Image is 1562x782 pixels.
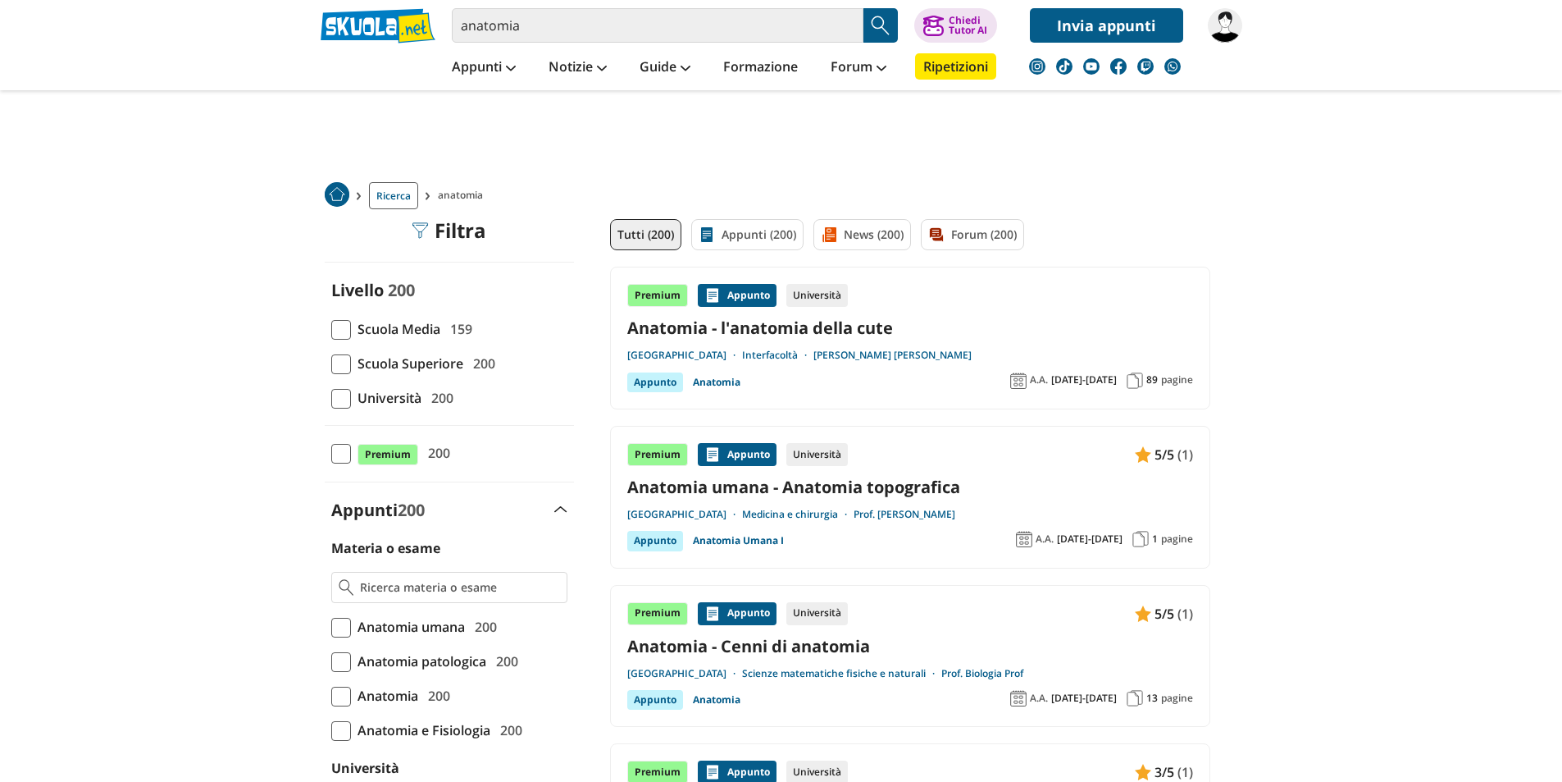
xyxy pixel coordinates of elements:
[627,508,742,521] a: [GEOGRAPHIC_DATA]
[854,508,955,521] a: Prof. [PERSON_NAME]
[388,279,415,301] span: 200
[693,690,740,710] a: Anatomia
[554,506,567,513] img: Apri e chiudi sezione
[813,349,972,362] a: [PERSON_NAME] [PERSON_NAME]
[1135,446,1151,463] img: Appunti contenuto
[351,720,490,741] span: Anatomia e Fisiologia
[827,53,890,83] a: Forum
[1208,8,1242,43] img: ilnick200004
[627,476,1193,498] a: Anatomia umana - Anatomia topografica
[863,8,898,43] button: Search Button
[351,616,465,638] span: Anatomia umana
[1177,603,1193,624] span: (1)
[325,182,349,209] a: Home
[1051,373,1117,386] span: [DATE]-[DATE]
[1146,692,1158,705] span: 13
[698,443,776,466] div: Appunto
[398,499,425,521] span: 200
[1030,692,1048,705] span: A.A.
[1030,373,1048,386] span: A.A.
[1016,531,1032,547] img: Anno accademico
[351,353,463,374] span: Scuola Superiore
[704,287,721,304] img: Appunti contenuto
[693,373,740,392] a: Anatomia
[357,444,418,465] span: Premium
[325,182,349,207] img: Home
[1127,690,1143,707] img: Pagine
[868,13,893,38] img: Cerca appunti, riassunti o versioni
[331,759,399,777] label: Università
[421,685,450,707] span: 200
[544,53,611,83] a: Notizie
[1083,58,1100,75] img: youtube
[627,602,688,625] div: Premium
[627,284,688,307] div: Premium
[1132,531,1149,547] img: Pagine
[1177,444,1193,465] span: (1)
[693,531,784,551] a: Anatomia Umana I
[698,284,776,307] div: Appunto
[786,602,848,625] div: Università
[1152,533,1158,546] span: 1
[635,53,694,83] a: Guide
[627,373,683,392] div: Appunto
[742,508,854,521] a: Medicina e chirurgia
[627,349,742,362] a: [GEOGRAPHIC_DATA]
[444,318,472,340] span: 159
[351,387,421,409] span: Università
[1135,764,1151,780] img: Appunti contenuto
[1161,533,1193,546] span: pagine
[1051,692,1117,705] span: [DATE]-[DATE]
[452,8,863,43] input: Cerca appunti, riassunti o versioni
[627,531,683,551] div: Appunto
[698,602,776,625] div: Appunto
[331,539,440,557] label: Materia o esame
[494,720,522,741] span: 200
[1154,603,1174,624] span: 5/5
[704,446,721,463] img: Appunti contenuto
[742,349,813,362] a: Interfacoltà
[627,317,1193,339] a: Anatomia - l'anatomia della cute
[928,226,945,243] img: Forum filtro contenuto
[1146,373,1158,386] span: 89
[704,606,721,622] img: Appunti contenuto
[627,443,688,466] div: Premium
[949,16,987,35] div: Chiedi Tutor AI
[468,616,497,638] span: 200
[821,226,837,243] img: News filtro contenuto
[1127,373,1143,389] img: Pagine
[921,219,1024,250] a: Forum (200)
[1029,58,1045,75] img: instagram
[627,667,742,680] a: [GEOGRAPHIC_DATA]
[351,318,440,340] span: Scuola Media
[1010,690,1027,707] img: Anno accademico
[915,53,996,80] a: Ripetizioni
[467,353,495,374] span: 200
[610,219,681,250] a: Tutti (200)
[786,284,848,307] div: Università
[1056,58,1072,75] img: tiktok
[351,685,418,707] span: Anatomia
[1135,606,1151,622] img: Appunti contenuto
[699,226,715,243] img: Appunti filtro contenuto
[627,690,683,710] div: Appunto
[1036,533,1054,546] span: A.A.
[813,219,911,250] a: News (200)
[627,635,1193,657] a: Anatomia - Cenni di anatomia
[339,579,354,596] img: Ricerca materia o esame
[331,499,425,521] label: Appunti
[1154,444,1174,465] span: 5/5
[360,579,559,596] input: Ricerca materia o esame
[1057,533,1123,546] span: [DATE]-[DATE]
[412,222,428,239] img: Filtra filtri mobile
[448,53,520,83] a: Appunti
[691,219,804,250] a: Appunti (200)
[1164,58,1181,75] img: WhatsApp
[1010,373,1027,389] img: Anno accademico
[1161,373,1193,386] span: pagine
[425,387,453,409] span: 200
[421,442,450,464] span: 200
[719,53,802,83] a: Formazione
[786,443,848,466] div: Università
[1030,8,1183,43] a: Invia appunti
